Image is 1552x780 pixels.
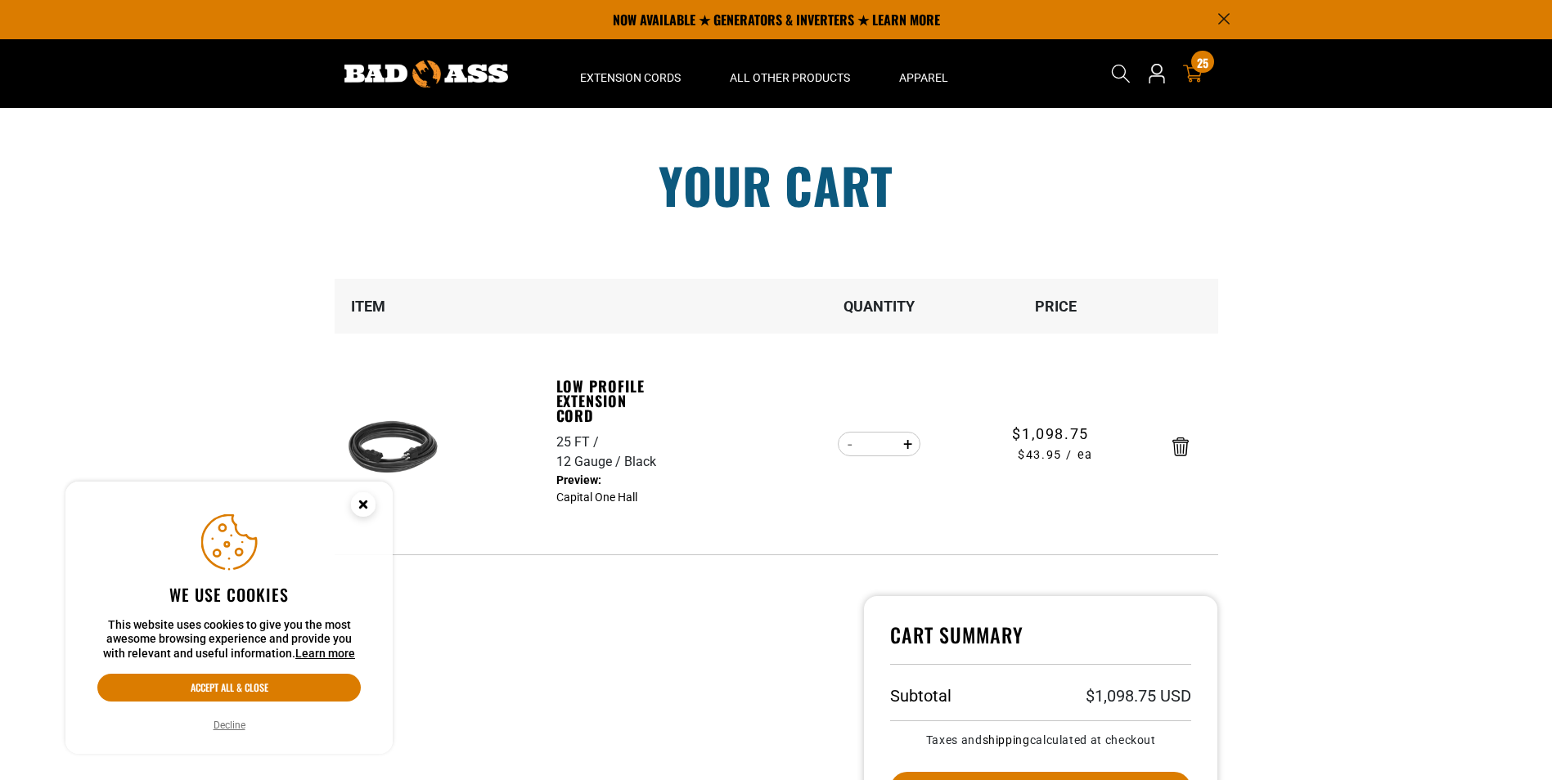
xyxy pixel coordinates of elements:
[890,734,1192,746] small: Taxes and calculated at checkout
[1086,688,1191,704] p: $1,098.75 USD
[1172,441,1189,452] a: Remove Low Profile Extension Cord - 25 FT / 12 Gauge / Black
[209,717,250,733] button: Decline
[341,399,444,502] img: black
[295,647,355,660] a: Learn more
[967,279,1144,334] th: Price
[344,61,508,87] img: Bad Ass Extension Cords
[790,279,967,334] th: Quantity
[65,482,393,755] aside: Cookie Consent
[97,618,361,661] p: This website uses cookies to give you the most awesome browsing experience and provide you with r...
[1012,423,1088,445] span: $1,098.75
[556,472,669,506] dd: Capital One Hall
[968,446,1143,464] span: $43.95 / ea
[624,452,656,472] div: Black
[705,39,875,108] summary: All Other Products
[1197,56,1208,69] span: 25
[863,430,895,458] input: Quantity for Low Profile Extension Cord
[556,39,705,108] summary: Extension Cords
[730,70,850,85] span: All Other Products
[890,622,1192,665] h4: Cart Summary
[556,433,602,452] div: 25 FT
[899,70,948,85] span: Apparel
[556,379,669,423] a: Low Profile Extension Cord
[556,452,624,472] div: 12 Gauge
[983,733,1030,746] a: shipping
[1108,61,1134,87] summary: Search
[97,584,361,605] h2: We use cookies
[322,160,1230,209] h1: Your cart
[890,688,951,704] h3: Subtotal
[335,279,556,334] th: Item
[97,674,361,702] button: Accept all & close
[875,39,973,108] summary: Apparel
[580,70,681,85] span: Extension Cords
